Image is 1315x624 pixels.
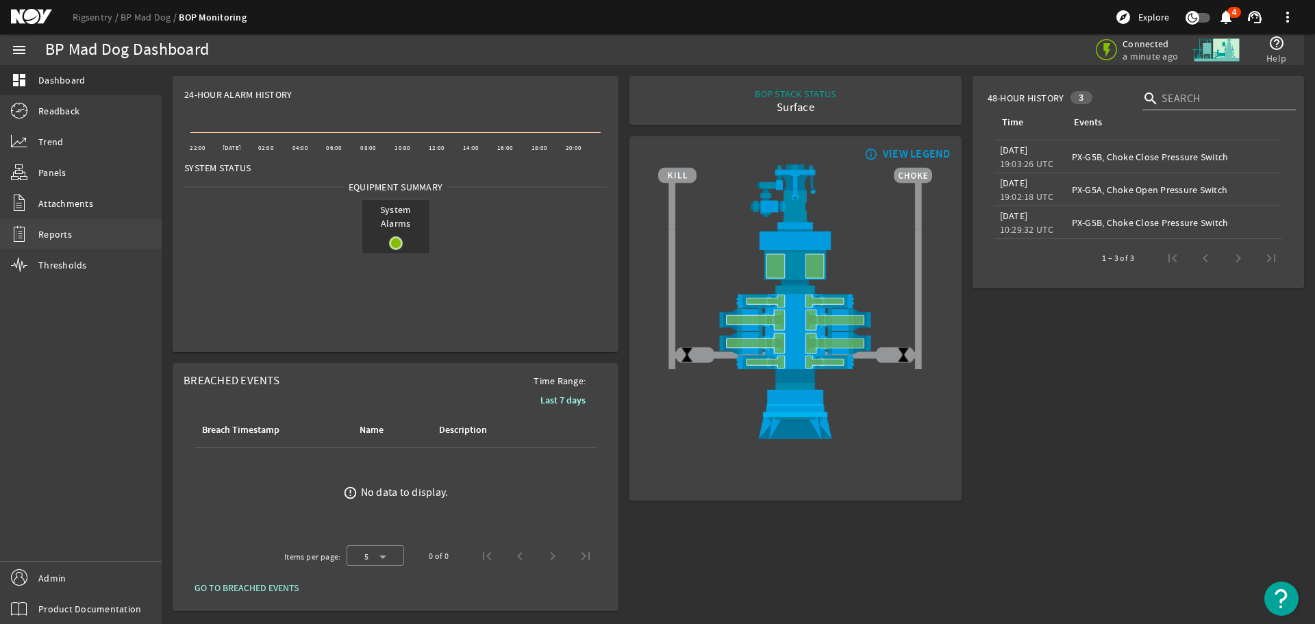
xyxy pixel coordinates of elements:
span: Thresholds [38,258,87,272]
text: 02:00 [258,144,274,152]
div: Description [437,423,535,438]
button: Open Resource Center [1264,582,1299,616]
button: GO TO BREACHED EVENTS [184,575,310,600]
div: 1 – 3 of 3 [1102,251,1134,265]
span: Time Range: [523,374,597,388]
text: 10:00 [394,144,410,152]
img: Skid.svg [1190,24,1242,75]
text: 18:00 [531,144,547,152]
div: VIEW LEGEND [883,147,951,161]
img: RiserAdapter.png [658,164,932,229]
mat-icon: support_agent [1247,9,1263,25]
span: Readback [38,104,79,118]
button: Last 7 days [529,388,597,412]
mat-icon: help_outline [1268,35,1285,51]
span: Connected [1123,38,1181,50]
img: PipeRamOpen.png [658,294,932,308]
img: ShearRamOpen.png [658,308,932,332]
div: BP Mad Dog Dashboard [45,43,209,57]
a: Rigsentry [73,11,121,23]
mat-icon: menu [11,42,27,58]
span: Equipment Summary [344,180,447,194]
text: 08:00 [360,144,376,152]
text: 04:00 [292,144,308,152]
div: PX-G5B, Choke Close Pressure Switch [1072,216,1277,229]
span: Breached Events [184,373,279,388]
i: search [1142,90,1159,107]
a: BOP Monitoring [179,11,247,24]
legacy-datetime-component: 19:02:18 UTC [1000,190,1054,203]
a: BP Mad Dog [121,11,179,23]
input: Search [1162,90,1285,107]
img: ShearRamOpen.png [658,332,932,355]
mat-icon: notifications [1218,9,1234,25]
img: WellheadConnector.png [658,369,932,439]
div: Items per page: [284,550,341,564]
button: more_vert [1271,1,1304,34]
div: 0 of 0 [429,549,449,563]
img: TransparentStackSlice.png [910,259,927,279]
legacy-datetime-component: 19:03:26 UTC [1000,158,1054,170]
text: 12:00 [429,144,444,152]
span: Explore [1138,10,1169,24]
legacy-datetime-component: [DATE] [1000,177,1028,189]
text: 06:00 [326,144,342,152]
div: Surface [755,101,836,114]
div: Breach Timestamp [200,423,341,438]
span: Panels [38,166,66,179]
span: Trend [38,135,63,149]
img: UpperAnnularOpen.png [658,229,932,294]
div: BOP STACK STATUS [755,87,836,101]
text: 14:00 [463,144,479,152]
span: 48-Hour History [988,91,1064,105]
span: System Status [184,161,251,175]
span: Help [1266,51,1286,65]
div: Time [1002,115,1023,130]
legacy-datetime-component: [DATE] [1000,144,1028,156]
div: PX-G5B, Choke Close Pressure Switch [1072,150,1277,164]
mat-icon: explore [1115,9,1131,25]
span: Dashboard [38,73,85,87]
mat-icon: info_outline [862,149,878,160]
span: GO TO BREACHED EVENTS [195,581,299,595]
legacy-datetime-component: 10:29:32 UTC [1000,223,1054,236]
mat-icon: error_outline [343,486,358,500]
img: ValveClose.png [895,347,912,363]
b: Last 7 days [540,394,586,407]
div: PX-G5A, Choke Open Pressure Switch [1072,183,1277,197]
div: Events [1072,115,1271,130]
mat-icon: dashboard [11,72,27,88]
div: Events [1074,115,1102,130]
img: PipeRamOpen.png [658,355,932,369]
div: Breach Timestamp [202,423,279,438]
text: 22:00 [190,144,205,152]
div: No data to display. [361,486,449,499]
span: Product Documentation [38,602,141,616]
span: a minute ago [1123,50,1181,62]
span: Admin [38,571,66,585]
div: Name [360,423,384,438]
span: Reports [38,227,72,241]
text: 16:00 [497,144,513,152]
span: Attachments [38,197,93,210]
div: 3 [1070,91,1092,104]
text: [DATE] [223,144,242,152]
span: 24-Hour Alarm History [184,88,292,101]
img: ValveClose.png [679,347,695,363]
img: TransparentStackSlice.png [664,259,680,279]
button: Explore [1110,6,1175,28]
div: Time [1000,115,1055,130]
legacy-datetime-component: [DATE] [1000,210,1028,222]
div: Name [358,423,421,438]
button: 4 [1218,10,1233,25]
div: Description [439,423,487,438]
text: 20:00 [566,144,581,152]
span: System Alarms [362,200,429,233]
